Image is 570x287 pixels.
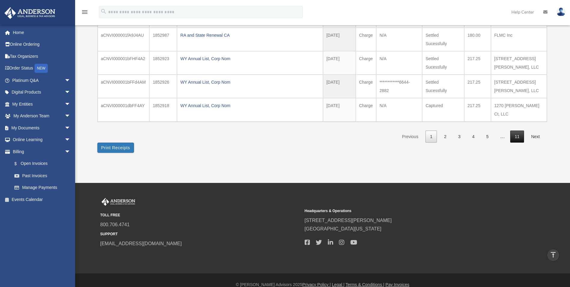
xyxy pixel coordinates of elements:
a: Home [4,26,80,39]
span: arrow_drop_down [65,74,77,87]
a: Next [527,131,544,143]
a: Privacy Policy | [302,282,331,287]
div: NEW [35,64,48,73]
a: Digital Productsarrow_drop_down [4,86,80,98]
span: arrow_drop_down [65,122,77,134]
td: [DATE] [323,51,356,75]
td: aCNVI000001bFHF4A2 [98,51,150,75]
a: Terms & Conditions | [346,282,384,287]
td: 180.00 [464,28,491,51]
td: [DATE] [323,75,356,98]
img: Anderson Advisors Platinum Portal [100,198,136,206]
a: Order StatusNEW [4,62,80,75]
td: 1852987 [149,28,177,51]
td: [STREET_ADDRESS][PERSON_NAME], LLC [491,75,547,98]
div: WY Annual List, Corp Nom [180,101,320,110]
a: Legal | [332,282,345,287]
span: arrow_drop_down [65,146,77,158]
a: menu [81,11,88,16]
td: 1852926 [149,75,177,98]
td: Captured [422,98,464,122]
div: WY Annual List, Corp Nom [180,78,320,86]
td: N/A [376,28,422,51]
button: Print Receipts [97,143,134,153]
div: WY Annual List, Corp Nom [180,54,320,63]
i: menu [81,8,88,16]
a: Tax Organizers [4,50,80,62]
a: My Anderson Teamarrow_drop_down [4,110,80,122]
a: 4 [468,131,479,143]
span: arrow_drop_down [65,134,77,146]
td: Charge [356,51,376,75]
a: Online Learningarrow_drop_down [4,134,80,146]
td: 1270 [PERSON_NAME] Ct, LLC [491,98,547,122]
a: [STREET_ADDRESS][PERSON_NAME] [305,218,392,223]
td: 1852918 [149,98,177,122]
a: Billingarrow_drop_down [4,146,80,158]
td: Charge [356,98,376,122]
span: $ [18,160,21,168]
a: Previous [398,131,423,143]
span: … [495,134,510,139]
td: [STREET_ADDRESS][PERSON_NAME], LLC [491,51,547,75]
td: 217.25 [464,51,491,75]
a: [EMAIL_ADDRESS][DOMAIN_NAME] [100,241,182,246]
td: Charge [356,28,376,51]
small: Headquarters & Operations [305,208,505,214]
td: [DATE] [323,98,356,122]
small: TOLL FREE [100,212,300,218]
small: SUPPORT [100,231,300,237]
a: Pay Invoices [386,282,409,287]
span: arrow_drop_down [65,86,77,99]
a: $Open Invoices [8,158,80,170]
td: Charge [356,75,376,98]
td: [DATE] [323,28,356,51]
a: Platinum Q&Aarrow_drop_down [4,74,80,86]
a: vertical_align_top [547,249,559,261]
td: Settled Sucessfully [422,28,464,51]
img: User Pic [556,8,565,16]
td: aCNVI000001fA9J4AU [98,28,150,51]
img: Anderson Advisors Platinum Portal [3,7,57,19]
a: Events Calendar [4,193,80,205]
i: vertical_align_top [550,251,557,258]
td: Settled Sucessfully [422,51,464,75]
a: My Entitiesarrow_drop_down [4,98,80,110]
span: arrow_drop_down [65,98,77,110]
td: 217.25 [464,98,491,122]
td: aCNVI000001dbFF4AY [98,98,150,122]
i: search [100,8,107,15]
td: Settled Sucessfully [422,75,464,98]
span: arrow_drop_down [65,110,77,122]
a: Manage Payments [8,182,80,194]
a: Online Ordering [4,39,80,51]
a: [GEOGRAPHIC_DATA][US_STATE] [305,226,382,231]
a: 1 [425,131,437,143]
td: 217.25 [464,75,491,98]
a: 800.706.4741 [100,222,130,227]
a: 2 [440,131,451,143]
a: My Documentsarrow_drop_down [4,122,80,134]
div: RA and State Renewal CA [180,31,320,39]
a: 3 [454,131,465,143]
td: 1852923 [149,51,177,75]
a: Past Invoices [8,170,77,182]
td: aCNVI000001bFFd4AM [98,75,150,98]
a: 11 [510,131,524,143]
a: 5 [482,131,493,143]
td: FLMC Inc [491,28,547,51]
td: N/A [376,51,422,75]
td: N/A [376,98,422,122]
